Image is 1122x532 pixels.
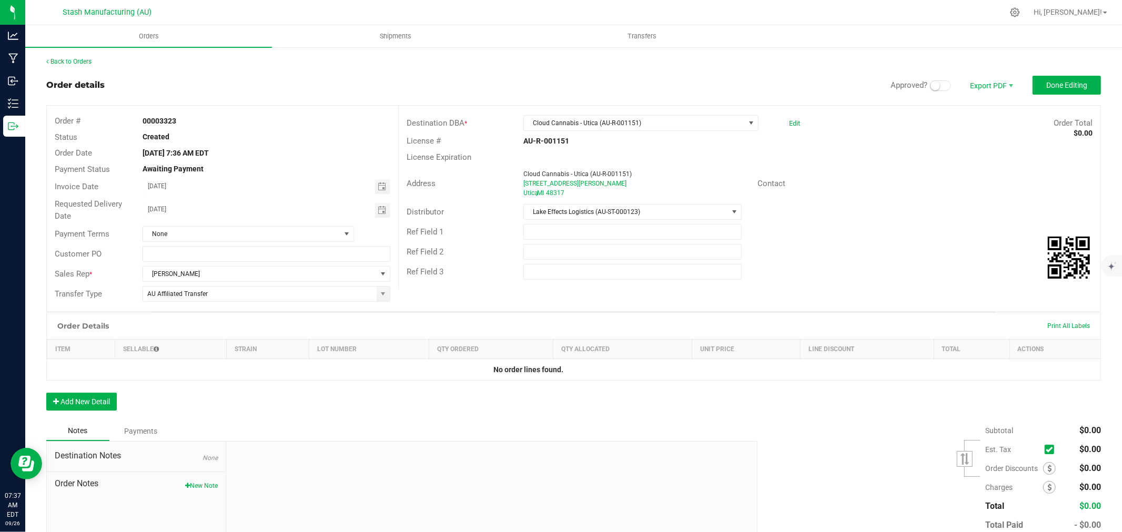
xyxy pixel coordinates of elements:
[375,179,390,194] span: Toggle calendar
[1074,129,1093,137] strong: $0.00
[1009,340,1100,359] th: Actions
[801,340,934,359] th: Line Discount
[407,118,464,128] span: Destination DBA
[789,119,800,127] a: Edit
[524,204,728,219] span: Lake Effects Logistics (AU-ST-000123)
[375,203,390,218] span: Toggle calendar
[63,8,152,17] span: Stash Manufacturing (AU)
[55,229,109,239] span: Payment Terms
[8,30,18,41] inline-svg: Analytics
[46,58,92,65] a: Back to Orders
[1046,81,1087,89] span: Done Editing
[407,267,443,277] span: Ref Field 3
[519,25,765,47] a: Transfers
[47,340,115,359] th: Item
[272,25,519,47] a: Shipments
[523,180,626,187] span: [STREET_ADDRESS][PERSON_NAME]
[11,448,42,479] iframe: Resource center
[143,227,340,241] span: None
[536,189,537,197] span: ,
[55,165,110,174] span: Payment Status
[1079,482,1101,492] span: $0.00
[891,80,927,90] span: Approved?
[985,464,1043,473] span: Order Discounts
[985,445,1040,454] span: Est. Tax
[55,269,89,279] span: Sales Rep
[407,207,444,217] span: Distributor
[692,340,801,359] th: Unit Price
[1079,444,1101,454] span: $0.00
[523,137,569,145] strong: AU-R-001151
[8,121,18,131] inline-svg: Outbound
[143,267,377,281] span: [PERSON_NAME]
[109,422,173,441] div: Payments
[537,189,544,197] span: MI
[1054,118,1093,128] span: Order Total
[429,340,553,359] th: Qty Ordered
[55,289,102,299] span: Transfer Type
[1079,425,1101,435] span: $0.00
[523,170,632,178] span: Cloud Cannabis - Utica (AU-R-001151)
[55,148,92,158] span: Order Date
[57,322,109,330] h1: Order Details
[1045,443,1059,457] span: Calculate excise tax
[5,519,21,527] p: 09/26
[1079,501,1101,511] span: $0.00
[1079,463,1101,473] span: $0.00
[55,182,98,191] span: Invoice Date
[55,116,80,126] span: Order #
[143,165,204,173] strong: Awaiting Payment
[613,32,671,41] span: Transfers
[25,25,272,47] a: Orders
[55,132,77,142] span: Status
[1034,8,1102,16] span: Hi, [PERSON_NAME]!
[553,340,692,359] th: Qty Allocated
[115,340,227,359] th: Sellable
[407,152,471,162] span: License Expiration
[55,477,218,490] span: Order Notes
[1074,520,1101,530] span: - $0.00
[143,132,169,141] strong: Created
[55,199,122,221] span: Requested Delivery Date
[757,179,785,188] span: Contact
[185,481,218,490] button: New Note
[203,454,218,462] span: None
[46,393,117,411] button: Add New Detail
[55,449,218,462] span: Destination Notes
[143,117,176,125] strong: 00003323
[366,32,426,41] span: Shipments
[985,520,1023,530] span: Total Paid
[125,32,173,41] span: Orders
[8,76,18,86] inline-svg: Inbound
[1048,237,1090,279] img: Scan me!
[143,149,209,157] strong: [DATE] 7:36 AM EDT
[1048,237,1090,279] qrcode: 00003323
[5,491,21,519] p: 07:37 AM EDT
[407,136,441,146] span: License #
[546,189,564,197] span: 48317
[1033,76,1101,95] button: Done Editing
[493,365,563,374] strong: No order lines found.
[959,76,1022,95] li: Export PDF
[8,53,18,64] inline-svg: Manufacturing
[46,421,109,441] div: Notes
[985,483,1043,492] span: Charges
[985,501,1004,511] span: Total
[407,227,443,237] span: Ref Field 1
[46,79,105,91] div: Order details
[934,340,1009,359] th: Total
[8,98,18,109] inline-svg: Inventory
[227,340,309,359] th: Strain
[1047,322,1090,330] span: Print All Labels
[524,116,745,130] span: Cloud Cannabis - Utica (AU-R-001151)
[1008,7,1022,17] div: Manage settings
[523,189,538,197] span: Utica
[407,179,436,188] span: Address
[407,247,443,257] span: Ref Field 2
[985,426,1013,435] span: Subtotal
[309,340,429,359] th: Lot Number
[55,249,102,259] span: Customer PO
